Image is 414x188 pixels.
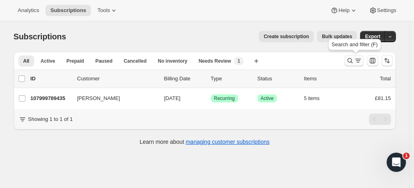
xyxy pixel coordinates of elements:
button: Sort the results [381,55,393,66]
span: 5 items [304,95,320,102]
span: Subscriptions [50,7,86,14]
span: [PERSON_NAME] [77,94,120,102]
span: Prepaid [66,58,84,64]
button: Create new view [250,55,263,67]
iframe: Intercom live chat [387,153,406,172]
span: £81.15 [375,95,391,101]
span: Help [338,7,349,14]
span: All [23,58,29,64]
button: Help [325,5,362,16]
span: Create subscription [264,33,309,40]
button: Bulk updates [317,31,357,42]
button: Settings [364,5,401,16]
span: Paused [95,58,113,64]
span: Export [365,33,380,40]
button: Subscriptions [45,5,91,16]
span: 1 [403,153,410,159]
span: Cancelled [124,58,147,64]
button: Create subscription [259,31,314,42]
button: 5 items [304,93,329,104]
span: Settings [377,7,396,14]
span: Needs Review [199,58,231,64]
p: ID [31,75,71,83]
p: Learn more about [140,138,270,146]
span: Recurring [214,95,235,102]
nav: Pagination [369,114,391,125]
div: Type [211,75,251,83]
span: Active [41,58,55,64]
span: 1 [237,58,240,64]
div: IDCustomerBilling DateTypeStatusItemsTotal [31,75,391,83]
p: Showing 1 to 1 of 1 [28,115,73,123]
span: Active [261,95,274,102]
span: Tools [97,7,110,14]
button: Tools [93,5,123,16]
p: Total [380,75,391,83]
button: Search and filter results [344,55,364,66]
span: Analytics [18,7,39,14]
a: managing customer subscriptions [185,139,270,145]
button: [PERSON_NAME] [72,92,153,105]
p: Status [257,75,298,83]
p: 107999789435 [31,94,71,102]
span: Bulk updates [322,33,352,40]
p: Customer [77,75,158,83]
button: Export [360,31,385,42]
span: Subscriptions [14,32,66,41]
p: Billing Date [164,75,204,83]
div: Items [304,75,344,83]
button: Customize table column order and visibility [367,55,378,66]
span: [DATE] [164,95,181,101]
button: Analytics [13,5,44,16]
div: 107999789435[PERSON_NAME][DATE]SuccessRecurringSuccessActive5 items£81.15 [31,93,391,104]
span: No inventory [158,58,187,64]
